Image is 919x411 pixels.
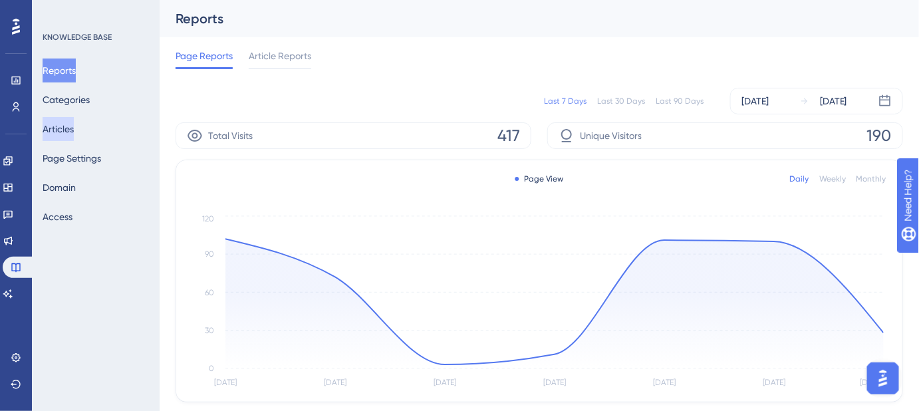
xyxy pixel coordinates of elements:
tspan: 30 [205,326,214,335]
tspan: [DATE] [434,378,456,388]
div: KNOWLEDGE BASE [43,32,112,43]
tspan: [DATE] [324,378,346,388]
div: Daily [789,174,809,184]
div: Weekly [819,174,846,184]
tspan: [DATE] [860,378,883,388]
tspan: [DATE] [763,378,785,388]
span: 190 [867,125,892,146]
div: Monthly [856,174,886,184]
tspan: 90 [205,250,214,259]
button: Categories [43,88,90,112]
div: Last 7 Days [544,96,587,106]
tspan: 0 [209,364,214,373]
button: Page Settings [43,146,101,170]
div: [DATE] [820,93,847,109]
button: Articles [43,117,74,141]
button: Domain [43,176,76,200]
div: [DATE] [741,93,769,109]
tspan: [DATE] [653,378,676,388]
div: Last 30 Days [597,96,645,106]
button: Reports [43,59,76,82]
button: Access [43,205,72,229]
span: Unique Visitors [580,128,642,144]
span: Total Visits [208,128,253,144]
tspan: [DATE] [543,378,566,388]
span: 417 [497,125,520,146]
iframe: UserGuiding AI Assistant Launcher [863,358,903,398]
div: Page View [515,174,564,184]
span: Page Reports [176,48,233,64]
span: Need Help? [31,3,83,19]
tspan: 120 [202,214,214,223]
div: Last 90 Days [656,96,704,106]
span: Article Reports [249,48,311,64]
tspan: [DATE] [214,378,237,388]
tspan: 60 [205,288,214,297]
div: Reports [176,9,870,28]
